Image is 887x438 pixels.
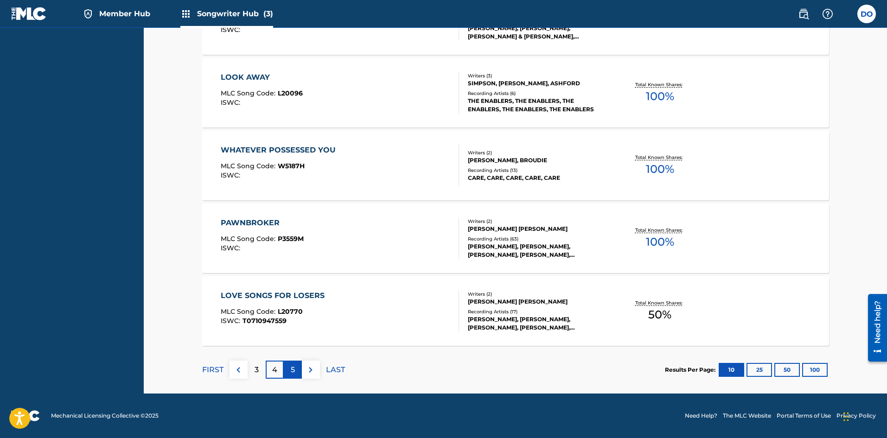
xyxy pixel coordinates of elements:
div: LOOK AWAY [221,72,303,83]
p: 3 [255,364,259,375]
div: [PERSON_NAME], BROUDIE [468,156,608,165]
span: L20770 [278,307,303,316]
div: LOVE SONGS FOR LOSERS [221,290,329,301]
span: Member Hub [99,8,150,19]
img: logo [11,410,40,421]
div: Recording Artists ( 17 ) [468,308,608,315]
button: 100 [802,363,828,377]
button: 25 [747,363,772,377]
div: [PERSON_NAME] [PERSON_NAME] [468,225,608,233]
span: W5187H [278,162,305,170]
div: Help [818,5,837,23]
div: Writers ( 2 ) [468,218,608,225]
a: The MLC Website [723,412,771,420]
span: ISWC : [221,244,242,252]
span: ISWC : [221,171,242,179]
span: Songwriter Hub [197,8,273,19]
span: Mechanical Licensing Collective © 2025 [51,412,159,420]
img: help [822,8,833,19]
div: [PERSON_NAME], [PERSON_NAME], [PERSON_NAME], [PERSON_NAME], [PERSON_NAME] [468,242,608,259]
span: P3559M [278,235,304,243]
span: 100 % [646,234,674,250]
span: 50 % [648,306,671,323]
p: FIRST [202,364,223,375]
p: 5 [291,364,295,375]
div: [PERSON_NAME], [PERSON_NAME], [PERSON_NAME] & [PERSON_NAME],[PERSON_NAME],[PERSON_NAME], [PERSON_... [468,24,608,41]
a: PAWNBROKERMLC Song Code:P3559MISWC:Writers (2)[PERSON_NAME] [PERSON_NAME]Recording Artists (63)[P... [202,203,829,273]
p: LAST [326,364,345,375]
div: Writers ( 3 ) [468,72,608,79]
span: (3) [263,9,273,18]
div: User Menu [857,5,876,23]
p: Total Known Shares: [635,154,685,161]
div: Recording Artists ( 13 ) [468,167,608,174]
img: right [305,364,316,375]
span: 100 % [646,161,674,178]
span: ISWC : [221,25,242,34]
div: Notifications [842,9,852,19]
span: MLC Song Code : [221,162,278,170]
button: 10 [719,363,744,377]
div: Recording Artists ( 63 ) [468,235,608,242]
a: WHATEVER POSSESSED YOUMLC Song Code:W5187HISWC:Writers (2)[PERSON_NAME], BROUDIERecording Artists... [202,131,829,200]
a: LOVE SONGS FOR LOSERSMLC Song Code:L20770ISWC:T0710947559Writers (2)[PERSON_NAME] [PERSON_NAME]Re... [202,276,829,346]
span: T0710947559 [242,317,287,325]
div: Drag [843,403,849,431]
a: Portal Terms of Use [777,412,831,420]
iframe: Resource Center [861,291,887,365]
div: [PERSON_NAME] [PERSON_NAME] [468,298,608,306]
div: [PERSON_NAME], [PERSON_NAME], [PERSON_NAME], [PERSON_NAME], [PERSON_NAME] [468,315,608,332]
div: CARE, CARE, CARE, CARE, CARE [468,174,608,182]
div: Writers ( 2 ) [468,291,608,298]
div: PAWNBROKER [221,217,304,229]
div: WHATEVER POSSESSED YOU [221,145,340,156]
span: MLC Song Code : [221,307,278,316]
div: Recording Artists ( 6 ) [468,90,608,97]
img: left [233,364,244,375]
span: 100 % [646,88,674,105]
a: Need Help? [685,412,717,420]
p: Total Known Shares: [635,227,685,234]
span: MLC Song Code : [221,89,278,97]
a: Public Search [794,5,813,23]
img: search [798,8,809,19]
p: 4 [272,364,277,375]
a: Privacy Policy [836,412,876,420]
div: Writers ( 2 ) [468,149,608,156]
span: L20096 [278,89,303,97]
iframe: Chat Widget [841,394,887,438]
p: Total Known Shares: [635,299,685,306]
p: Total Known Shares: [635,81,685,88]
button: 50 [774,363,800,377]
div: THE ENABLERS, THE ENABLERS, THE ENABLERS, THE ENABLERS, THE ENABLERS [468,97,608,114]
span: ISWC : [221,98,242,107]
span: ISWC : [221,317,242,325]
a: LOOK AWAYMLC Song Code:L20096ISWC:Writers (3)SIMPSON, [PERSON_NAME], ASHFORDRecording Artists (6)... [202,58,829,127]
p: Results Per Page: [665,366,718,374]
img: Top Rightsholders [180,8,191,19]
img: MLC Logo [11,7,47,20]
span: MLC Song Code : [221,235,278,243]
div: SIMPSON, [PERSON_NAME], ASHFORD [468,79,608,88]
img: Top Rightsholder [83,8,94,19]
